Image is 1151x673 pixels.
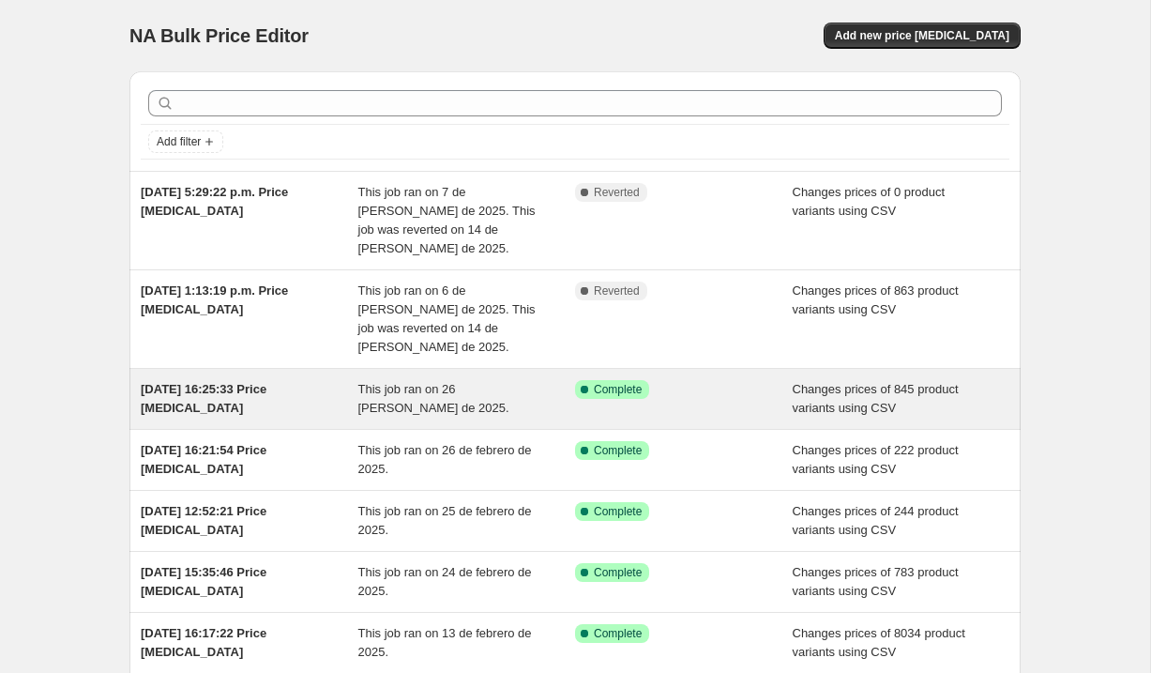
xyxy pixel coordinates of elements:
[358,443,532,476] span: This job ran on 26 de febrero de 2025.
[141,283,288,316] span: [DATE] 1:13:19 p.m. Price [MEDICAL_DATA]
[141,443,266,476] span: [DATE] 16:21:54 Price [MEDICAL_DATA]
[835,28,1009,43] span: Add new price [MEDICAL_DATA]
[594,443,642,458] span: Complete
[793,626,965,659] span: Changes prices of 8034 product variants using CSV
[594,626,642,641] span: Complete
[793,504,959,537] span: Changes prices of 244 product variants using CSV
[148,130,223,153] button: Add filter
[594,283,640,298] span: Reverted
[358,626,532,659] span: This job ran on 13 de febrero de 2025.
[141,504,266,537] span: [DATE] 12:52:21 Price [MEDICAL_DATA]
[141,565,266,598] span: [DATE] 15:35:46 Price [MEDICAL_DATA]
[157,134,201,149] span: Add filter
[358,382,509,415] span: This job ran on 26 [PERSON_NAME] de 2025.
[594,382,642,397] span: Complete
[141,626,266,659] span: [DATE] 16:17:22 Price [MEDICAL_DATA]
[141,185,288,218] span: [DATE] 5:29:22 p.m. Price [MEDICAL_DATA]
[594,185,640,200] span: Reverted
[358,185,536,255] span: This job ran on 7 de [PERSON_NAME] de 2025. This job was reverted on 14 de [PERSON_NAME] de 2025.
[793,382,959,415] span: Changes prices of 845 product variants using CSV
[594,504,642,519] span: Complete
[594,565,642,580] span: Complete
[793,565,959,598] span: Changes prices of 783 product variants using CSV
[358,504,532,537] span: This job ran on 25 de febrero de 2025.
[141,382,266,415] span: [DATE] 16:25:33 Price [MEDICAL_DATA]
[824,23,1021,49] button: Add new price [MEDICAL_DATA]
[129,25,309,46] span: NA Bulk Price Editor
[358,565,532,598] span: This job ran on 24 de febrero de 2025.
[793,185,946,218] span: Changes prices of 0 product variants using CSV
[793,443,959,476] span: Changes prices of 222 product variants using CSV
[793,283,959,316] span: Changes prices of 863 product variants using CSV
[358,283,536,354] span: This job ran on 6 de [PERSON_NAME] de 2025. This job was reverted on 14 de [PERSON_NAME] de 2025.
